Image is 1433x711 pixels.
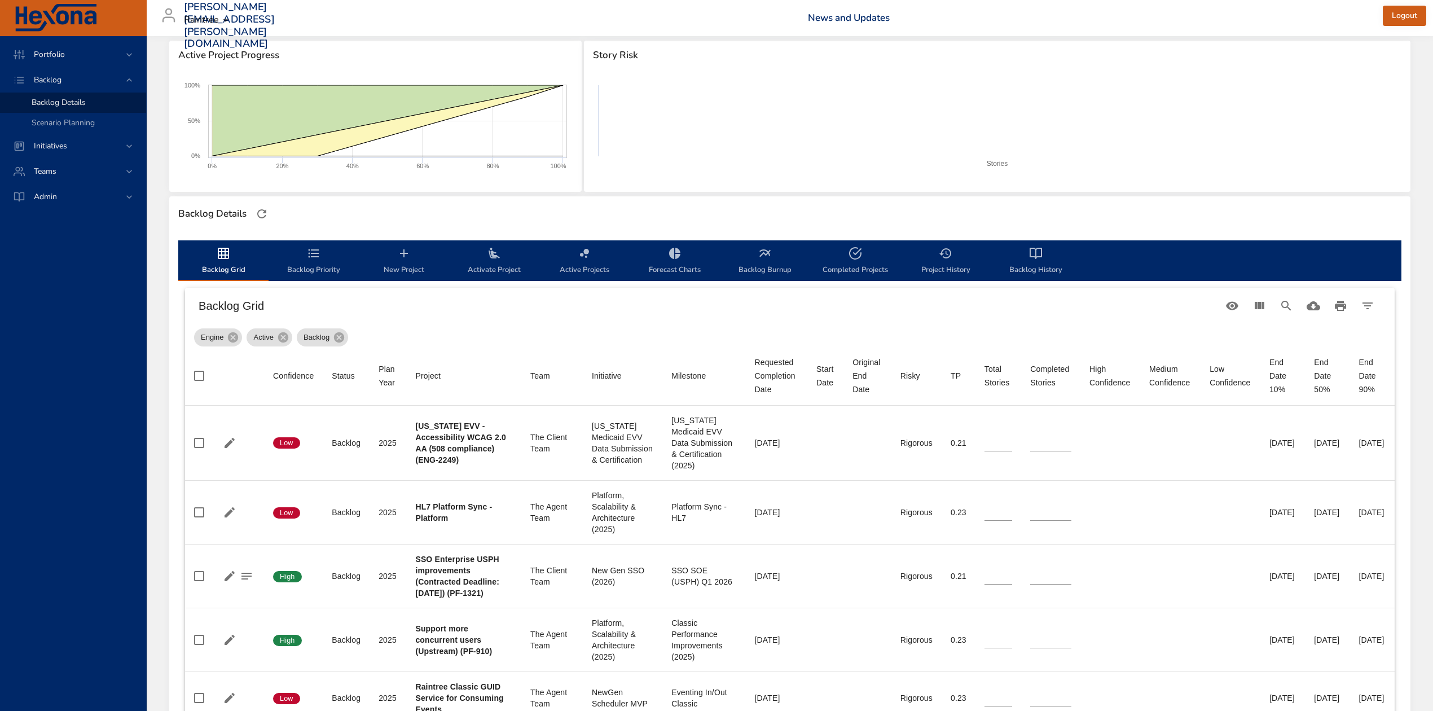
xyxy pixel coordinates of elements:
[1210,362,1251,389] div: Sort
[1383,6,1426,27] button: Logout
[1359,570,1386,582] div: [DATE]
[199,297,1219,315] h6: Backlog Grid
[1314,634,1340,646] div: [DATE]
[671,415,736,471] div: [US_STATE] Medicaid EVV Data Submission & Certification (2025)
[1269,507,1296,518] div: [DATE]
[379,362,397,389] div: Plan Year
[951,692,966,704] div: 0.23
[1269,570,1296,582] div: [DATE]
[671,369,706,383] div: Sort
[900,507,933,518] div: Rigorous
[178,240,1401,281] div: backlog-tab
[221,690,238,706] button: Edit Project Details
[986,160,1007,168] text: Stories
[25,141,76,151] span: Initiatives
[1359,507,1386,518] div: [DATE]
[1300,292,1327,319] button: Download CSV
[900,437,933,449] div: Rigorous
[671,369,706,383] div: Milestone
[671,617,736,662] div: Classic Performance Improvements (2025)
[273,508,300,518] span: Low
[754,634,798,646] div: [DATE]
[366,247,442,276] span: New Project
[332,692,361,704] div: Backlog
[984,362,1013,389] div: Total Stories
[247,332,280,343] span: Active
[900,369,933,383] span: Risky
[816,362,834,389] div: Start Date
[273,369,314,383] span: Confidence
[379,437,397,449] div: 2025
[184,11,232,29] div: Raintree
[273,438,300,448] span: Low
[273,635,302,646] span: High
[32,117,95,128] span: Scenario Planning
[817,247,894,276] span: Completed Projects
[900,369,920,383] div: Risky
[178,50,573,61] span: Active Project Progress
[275,247,352,276] span: Backlog Priority
[1219,292,1246,319] button: Standard Views
[1089,362,1131,389] div: Sort
[415,555,499,598] b: SSO Enterprise USPH improvements (Contracted Deadline: [DATE]) (PF-1321)
[592,369,622,383] div: Initiative
[754,692,798,704] div: [DATE]
[530,432,574,454] div: The Client Team
[951,369,966,383] span: TP
[1354,292,1381,319] button: Filter Table
[727,247,803,276] span: Backlog Burnup
[379,692,397,704] div: 2025
[1269,634,1296,646] div: [DATE]
[238,568,255,585] button: Project Notes
[332,570,361,582] div: Backlog
[1273,292,1300,319] button: Search
[188,117,200,124] text: 50%
[25,191,66,202] span: Admin
[900,369,920,383] div: Sort
[754,507,798,518] div: [DATE]
[671,501,736,524] div: Platform Sync - HL7
[530,369,574,383] span: Team
[253,205,270,222] button: Refresh Page
[1030,362,1071,389] div: Completed Stories
[1392,9,1417,23] span: Logout
[1314,570,1340,582] div: [DATE]
[951,634,966,646] div: 0.23
[1359,355,1386,396] div: End Date 90%
[415,422,505,464] b: [US_STATE] EVV - Accessibility WCAG 2.0 AA (508 compliance) (ENG-2249)
[415,369,441,383] div: Sort
[332,437,361,449] div: Backlog
[852,355,882,396] div: Sort
[332,369,355,383] div: Sort
[1149,362,1192,389] div: Medium Confidence
[208,163,217,169] text: 0%
[1210,362,1251,389] span: Low Confidence
[191,152,200,159] text: 0%
[1246,292,1273,319] button: View Columns
[951,570,966,582] div: 0.21
[221,504,238,521] button: Edit Project Details
[546,247,623,276] span: Active Projects
[530,369,550,383] div: Sort
[184,82,200,89] text: 100%
[1149,362,1192,389] div: Sort
[816,362,834,389] div: Sort
[1314,692,1340,704] div: [DATE]
[592,420,653,466] div: [US_STATE] Medicaid EVV Data Submission & Certification
[415,624,492,656] b: Support more concurrent users (Upstream) (PF-910)
[1327,292,1354,319] button: Print
[754,437,798,449] div: [DATE]
[1314,437,1340,449] div: [DATE]
[1269,692,1296,704] div: [DATE]
[185,288,1395,324] div: Table Toolbar
[852,355,882,396] div: Original End Date
[14,4,98,32] img: Hexona
[754,355,798,396] div: Requested Completion Date
[530,501,574,524] div: The Agent Team
[592,369,653,383] span: Initiative
[276,163,289,169] text: 20%
[1089,362,1131,389] span: High Confidence
[332,369,355,383] div: Status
